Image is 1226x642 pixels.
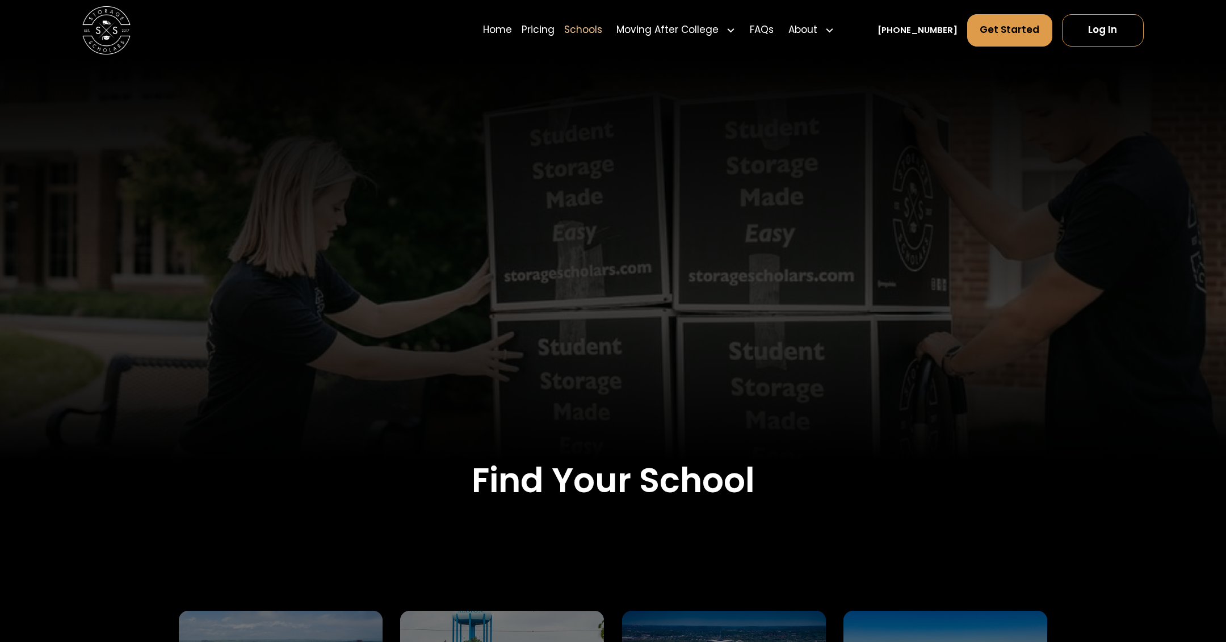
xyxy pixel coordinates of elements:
div: About [783,13,839,47]
a: [PHONE_NUMBER] [877,24,958,36]
div: Moving After College [612,13,741,47]
a: FAQs [750,13,774,47]
a: Get Started [967,14,1052,47]
a: Pricing [522,13,555,47]
h2: Find Your School [179,460,1047,501]
a: Home [483,13,512,47]
a: Schools [564,13,602,47]
h1: A Custom-Tailored Moving Experience [324,231,902,304]
div: Moving After College [616,23,719,37]
a: Log In [1062,14,1144,47]
img: Storage Scholars main logo [82,6,131,54]
div: About [788,23,817,37]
